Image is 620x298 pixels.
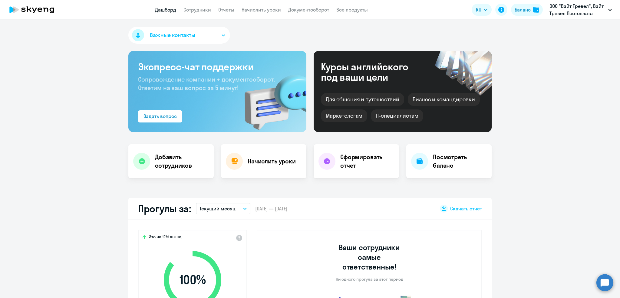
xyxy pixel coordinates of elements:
[336,7,368,13] a: Все продукты
[242,7,281,13] a: Начислить уроки
[248,157,296,166] h4: Начислить уроки
[321,109,367,122] div: Маркетологам
[158,273,227,287] span: 100 %
[331,243,408,272] h3: Ваши сотрудники самые ответственные!
[196,203,250,214] button: Текущий месяц
[128,27,230,44] button: Важные контакты
[138,61,297,73] h3: Экспресс-чат поддержки
[515,6,531,13] div: Баланс
[321,93,404,106] div: Для общения и путешествий
[533,7,539,13] img: balance
[408,93,480,106] div: Бизнес и командировки
[288,7,329,13] a: Документооборот
[138,203,191,215] h2: Прогулы за:
[183,7,211,13] a: Сотрудники
[321,62,424,82] div: Курсы английского под ваши цели
[150,31,195,39] span: Важные контакты
[200,205,236,212] p: Текущий месяц
[340,153,394,170] h4: Сформировать отчет
[511,4,543,16] button: Балансbalance
[549,2,606,17] p: ООО "Вайт Тревел", Вайт Тревел Постоплата
[255,205,287,212] span: [DATE] — [DATE]
[218,7,234,13] a: Отчеты
[336,276,403,282] p: Ни одного прогула за этот период
[138,110,182,122] button: Задать вопрос
[155,7,176,13] a: Дашборд
[472,4,492,16] button: RU
[149,234,182,241] span: Это на 12% выше,
[143,112,177,120] div: Задать вопрос
[155,153,209,170] h4: Добавить сотрудников
[371,109,423,122] div: IT-специалистам
[236,64,306,132] img: bg-img
[450,205,482,212] span: Скачать отчет
[546,2,615,17] button: ООО "Вайт Тревел", Вайт Тревел Постоплата
[138,75,275,92] span: Сопровождение компании + документооборот. Ответим на ваш вопрос за 5 минут!
[476,6,481,13] span: RU
[433,153,487,170] h4: Посмотреть баланс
